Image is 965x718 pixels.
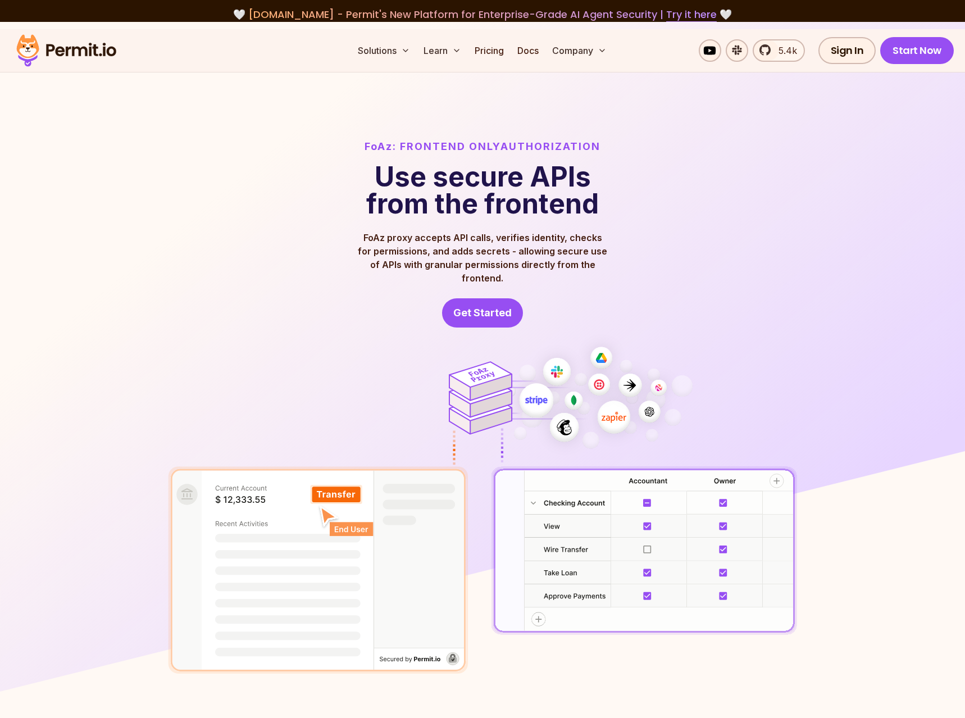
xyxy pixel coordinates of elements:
[666,7,717,22] a: Try it here
[365,139,600,154] h2: FoAz:
[513,39,543,62] a: Docs
[772,44,797,57] span: 5.4k
[818,37,876,64] a: Sign In
[353,39,415,62] button: Solutions
[27,7,938,22] div: 🤍 🤍
[470,39,508,62] a: Pricing
[442,298,523,328] a: Get Started
[880,37,954,64] a: Start Now
[548,39,611,62] button: Company
[419,39,466,62] button: Learn
[753,39,805,62] a: 5.4k
[400,139,600,154] span: Frontend Only Authorization
[357,231,608,285] p: FoAz proxy accepts API calls, verifies identity, checks for permissions, and adds secrets - allow...
[11,31,121,70] img: Permit logo
[365,163,600,217] h1: Use secure APIs from the frontend
[248,7,717,21] span: [DOMAIN_NAME] - Permit's New Platform for Enterprise-Grade AI Agent Security |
